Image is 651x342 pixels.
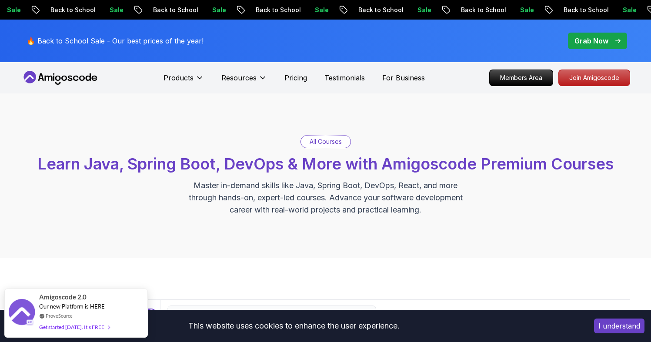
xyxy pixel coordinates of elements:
[184,309,371,318] input: Search Java, React, Spring boot ...
[164,73,204,90] button: Products
[7,316,581,335] div: This website uses cookies to enhance the user experience.
[96,6,155,14] p: Back to School
[39,303,105,310] span: Our new Platform is HERE
[565,6,593,14] p: Sale
[180,179,472,216] p: Master in-demand skills like Java, Spring Boot, DevOps, React, and more through hands-on, expert-...
[559,70,630,86] p: Join Amigoscode
[301,6,360,14] p: Back to School
[198,6,257,14] p: Back to School
[257,6,285,14] p: Sale
[574,36,608,46] p: Grab Now
[506,6,565,14] p: Back to School
[463,6,491,14] p: Sale
[52,6,80,14] p: Sale
[360,6,388,14] p: Sale
[46,312,73,319] a: ProveSource
[155,6,183,14] p: Sale
[221,73,267,90] button: Resources
[284,73,307,83] a: Pricing
[310,137,342,146] p: All Courses
[490,70,553,86] p: Members Area
[558,70,630,86] a: Join Amigoscode
[9,299,35,327] img: provesource social proof notification image
[27,36,204,46] p: 🔥 Back to School Sale - Our best prices of the year!
[594,319,644,333] button: Accept cookies
[404,6,463,14] p: Back to School
[39,322,110,332] div: Get started [DATE]. It's FREE
[489,70,553,86] a: Members Area
[324,73,365,83] a: Testimonials
[39,292,87,302] span: Amigoscode 2.0
[37,154,614,173] span: Learn Java, Spring Boot, DevOps & More with Amigoscode Premium Courses
[221,73,257,83] p: Resources
[382,73,425,83] a: For Business
[164,73,194,83] p: Products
